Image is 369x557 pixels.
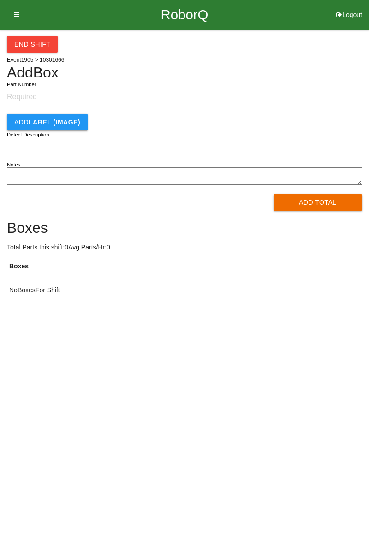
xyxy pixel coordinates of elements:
button: Add Total [274,194,363,211]
button: End Shift [7,36,58,53]
h4: Boxes [7,220,362,236]
label: Notes [7,161,20,169]
label: Part Number [7,81,36,89]
label: Defect Description [7,131,49,139]
h4: Add Box [7,65,362,81]
b: LABEL (IMAGE) [29,119,80,126]
td: No Boxes For Shift [7,278,362,302]
th: Boxes [7,255,362,278]
p: Total Parts this shift: 0 Avg Parts/Hr: 0 [7,243,362,252]
span: Event 1905 > 10301666 [7,57,64,63]
button: AddLABEL (IMAGE) [7,114,88,130]
input: Required [7,87,362,107]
